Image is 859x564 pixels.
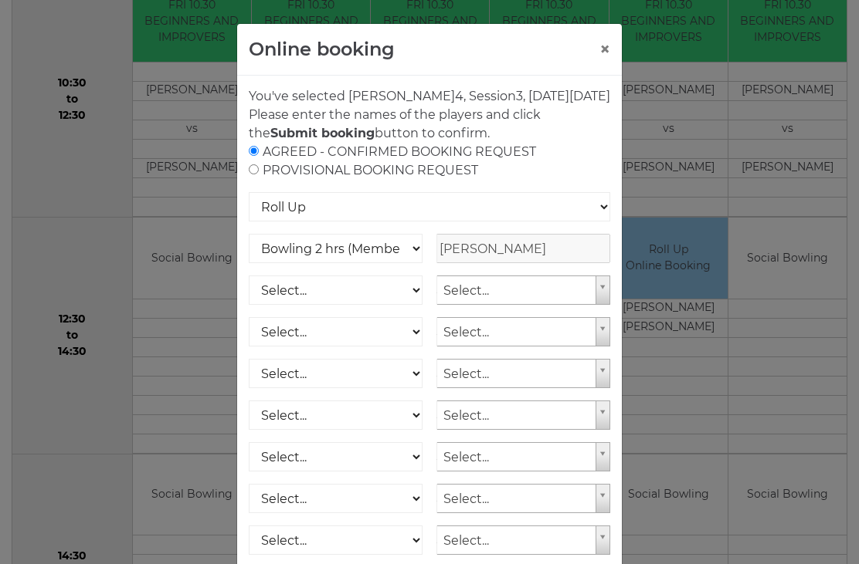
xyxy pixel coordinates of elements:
span: Select... [443,401,589,431]
button: × [599,40,610,59]
div: AGREED - CONFIRMED BOOKING REQUEST PROVISIONAL BOOKING REQUEST [249,143,610,180]
a: Select... [436,317,610,346]
strong: Submit booking [270,126,375,140]
a: Select... [436,525,610,555]
a: Select... [436,359,610,388]
span: Select... [443,443,589,472]
a: Select... [436,484,610,513]
span: Select... [443,360,589,389]
p: Please enter the names of the players and click the button to confirm. [249,106,610,143]
p: You've selected [PERSON_NAME] , Session , [DATE][DATE] [249,87,610,106]
span: 4 [455,89,463,103]
span: 3 [516,89,523,103]
span: Select... [443,318,589,347]
a: Select... [436,400,610,430]
a: Select... [436,275,610,305]
span: Select... [443,485,589,514]
h4: Online booking [249,35,395,63]
span: Select... [443,276,589,306]
span: Select... [443,526,589,556]
a: Select... [436,442,610,471]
